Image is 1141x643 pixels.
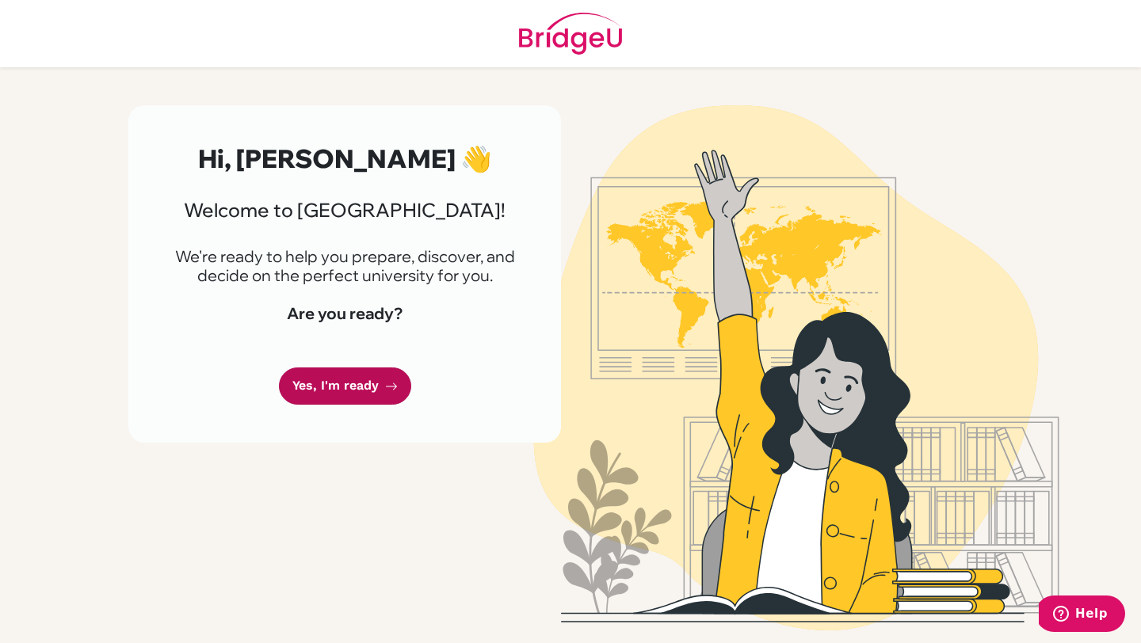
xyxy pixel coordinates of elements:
[166,143,523,173] h2: Hi, [PERSON_NAME] 👋
[166,304,523,323] h4: Are you ready?
[166,247,523,285] p: We're ready to help you prepare, discover, and decide on the perfect university for you.
[1039,595,1125,635] iframe: Opens a widget where you can find more information
[166,199,523,222] h3: Welcome to [GEOGRAPHIC_DATA]!
[279,367,411,405] a: Yes, I'm ready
